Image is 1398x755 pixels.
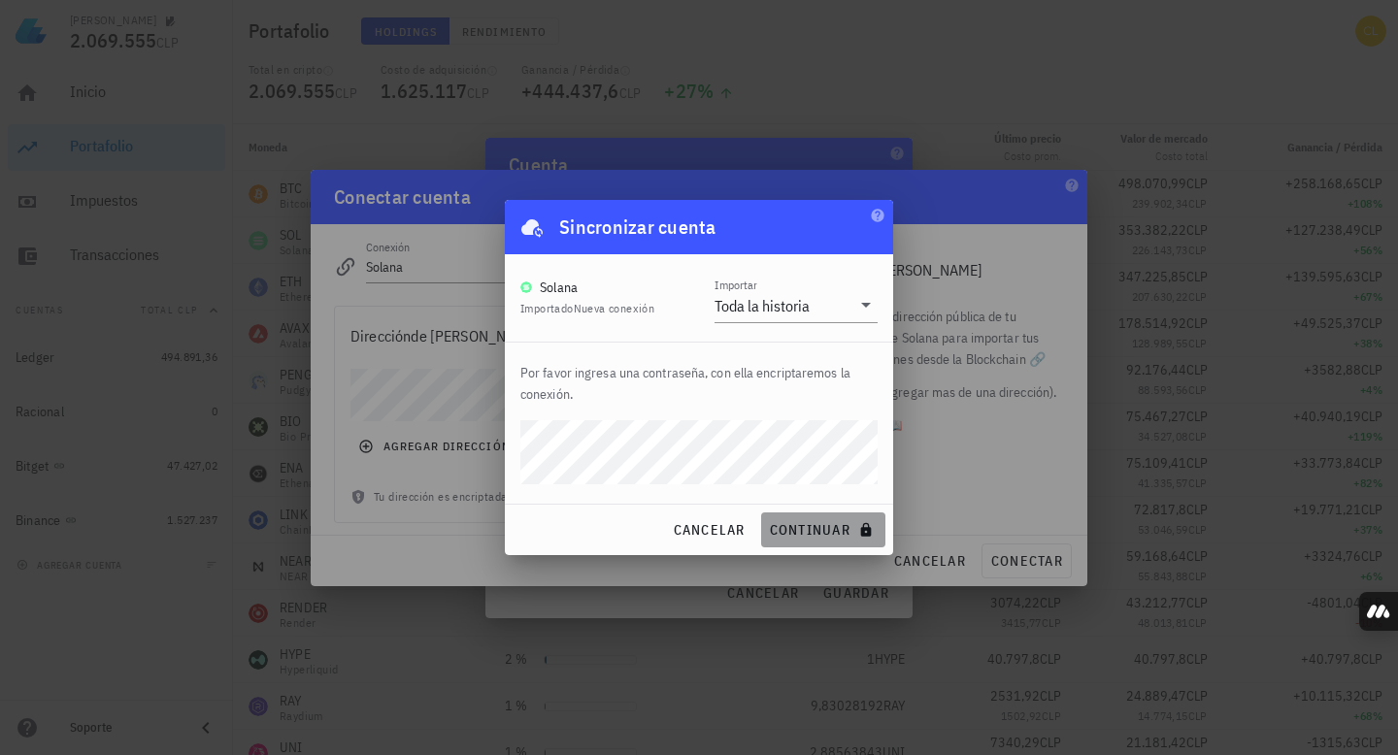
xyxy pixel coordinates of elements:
[715,296,810,315] div: Toda la historia
[715,278,757,292] label: Importar
[520,301,654,315] span: Importado
[769,521,878,539] span: continuar
[520,362,878,405] p: Por favor ingresa una contraseña, con ella encriptaremos la conexión.
[559,212,716,243] div: Sincronizar cuenta
[664,512,752,547] button: cancelar
[672,521,745,539] span: cancelar
[715,289,878,322] div: ImportarToda la historia
[574,301,655,315] span: Nueva conexión
[761,512,885,547] button: continuar
[540,278,579,297] div: Solana
[520,281,532,293] img: sol.svg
